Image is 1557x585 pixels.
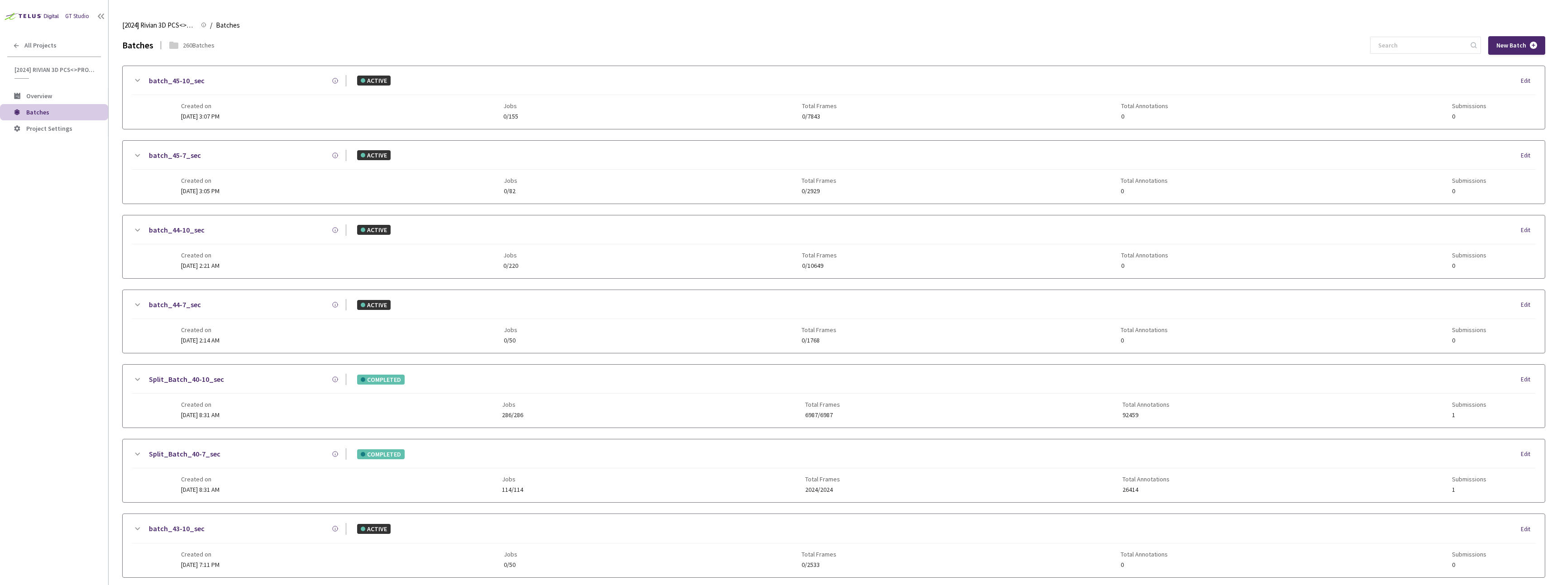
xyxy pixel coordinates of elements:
[805,476,840,483] span: Total Frames
[14,66,96,74] span: [2024] Rivian 3D PCS<>Production
[1121,262,1168,269] span: 0
[357,150,391,160] div: ACTIVE
[1452,102,1486,109] span: Submissions
[802,326,836,333] span: Total Frames
[504,326,517,333] span: Jobs
[1452,113,1486,120] span: 0
[1452,262,1486,269] span: 0
[1121,252,1168,259] span: Total Annotations
[1521,300,1536,309] div: Edit
[1122,401,1170,408] span: Total Annotations
[181,262,220,270] span: [DATE] 2:21 AM
[181,401,220,408] span: Created on
[1452,412,1486,419] span: 1
[181,177,220,184] span: Created on
[26,108,49,116] span: Batches
[65,12,89,21] div: GT Studio
[802,102,837,109] span: Total Frames
[502,412,523,419] span: 286/286
[1521,226,1536,235] div: Edit
[1373,37,1469,53] input: Search
[123,290,1545,353] div: batch_44-7_secACTIVEEditCreated on[DATE] 2:14 AMJobs0/50Total Frames0/1768Total Annotations0Submi...
[1121,188,1168,195] span: 0
[502,486,523,493] span: 114/114
[1121,561,1168,568] span: 0
[123,439,1545,502] div: Split_Batch_40-7_secCOMPLETEDEditCreated on[DATE] 8:31 AMJobs114/114Total Frames2024/2024Total An...
[1121,177,1168,184] span: Total Annotations
[1521,525,1536,534] div: Edit
[149,75,205,86] a: batch_45-10_sec
[357,225,391,235] div: ACTIVE
[1122,412,1170,419] span: 92459
[122,20,196,31] span: [2024] Rivian 3D PCS<>Production
[123,141,1545,204] div: batch_45-7_secACTIVEEditCreated on[DATE] 3:05 PMJobs0/82Total Frames0/2929Total Annotations0Submi...
[802,561,836,568] span: 0/2533
[802,337,836,344] span: 0/1768
[504,188,517,195] span: 0/82
[504,337,517,344] span: 0/50
[1121,102,1168,109] span: Total Annotations
[1121,337,1168,344] span: 0
[504,551,517,558] span: Jobs
[1521,76,1536,86] div: Edit
[122,39,153,52] div: Batches
[1452,188,1486,195] span: 0
[1121,113,1168,120] span: 0
[210,20,212,31] li: /
[1521,151,1536,160] div: Edit
[802,177,836,184] span: Total Frames
[802,113,837,120] span: 0/7843
[503,252,518,259] span: Jobs
[802,188,836,195] span: 0/2929
[1452,486,1486,493] span: 1
[805,401,840,408] span: Total Frames
[149,523,205,534] a: batch_43-10_sec
[1452,561,1486,568] span: 0
[181,326,220,333] span: Created on
[26,124,72,133] span: Project Settings
[181,102,220,109] span: Created on
[123,514,1545,577] div: batch_43-10_secACTIVEEditCreated on[DATE] 7:11 PMJobs0/50Total Frames0/2533Total Annotations0Subm...
[181,336,220,344] span: [DATE] 2:14 AM
[1452,252,1486,259] span: Submissions
[181,411,220,419] span: [DATE] 8:31 AM
[503,262,518,269] span: 0/220
[216,20,240,31] span: Batches
[123,215,1545,278] div: batch_44-10_secACTIVEEditCreated on[DATE] 2:21 AMJobs0/220Total Frames0/10649Total Annotations0Su...
[1452,401,1486,408] span: Submissions
[357,300,391,310] div: ACTIVE
[149,224,205,236] a: batch_44-10_sec
[181,252,220,259] span: Created on
[183,41,215,50] div: 260 Batches
[802,252,837,259] span: Total Frames
[1452,326,1486,333] span: Submissions
[181,187,220,195] span: [DATE] 3:05 PM
[503,102,518,109] span: Jobs
[502,476,523,483] span: Jobs
[1452,551,1486,558] span: Submissions
[181,551,220,558] span: Created on
[123,66,1545,129] div: batch_45-10_secACTIVEEditCreated on[DATE] 3:07 PMJobs0/155Total Frames0/7843Total Annotations0Sub...
[503,113,518,120] span: 0/155
[1452,337,1486,344] span: 0
[26,92,52,100] span: Overview
[502,401,523,408] span: Jobs
[181,561,220,569] span: [DATE] 7:11 PM
[357,76,391,86] div: ACTIVE
[1122,486,1170,493] span: 26414
[802,262,837,269] span: 0/10649
[181,485,220,494] span: [DATE] 8:31 AM
[805,412,840,419] span: 6987/6987
[805,486,840,493] span: 2024/2024
[149,299,201,310] a: batch_44-7_sec
[802,551,836,558] span: Total Frames
[1122,476,1170,483] span: Total Annotations
[1452,476,1486,483] span: Submissions
[1121,551,1168,558] span: Total Annotations
[357,375,405,385] div: COMPLETED
[123,365,1545,428] div: Split_Batch_40-10_secCOMPLETEDEditCreated on[DATE] 8:31 AMJobs286/286Total Frames6987/6987Total A...
[504,561,517,568] span: 0/50
[24,42,57,49] span: All Projects
[357,449,405,459] div: COMPLETED
[357,524,391,534] div: ACTIVE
